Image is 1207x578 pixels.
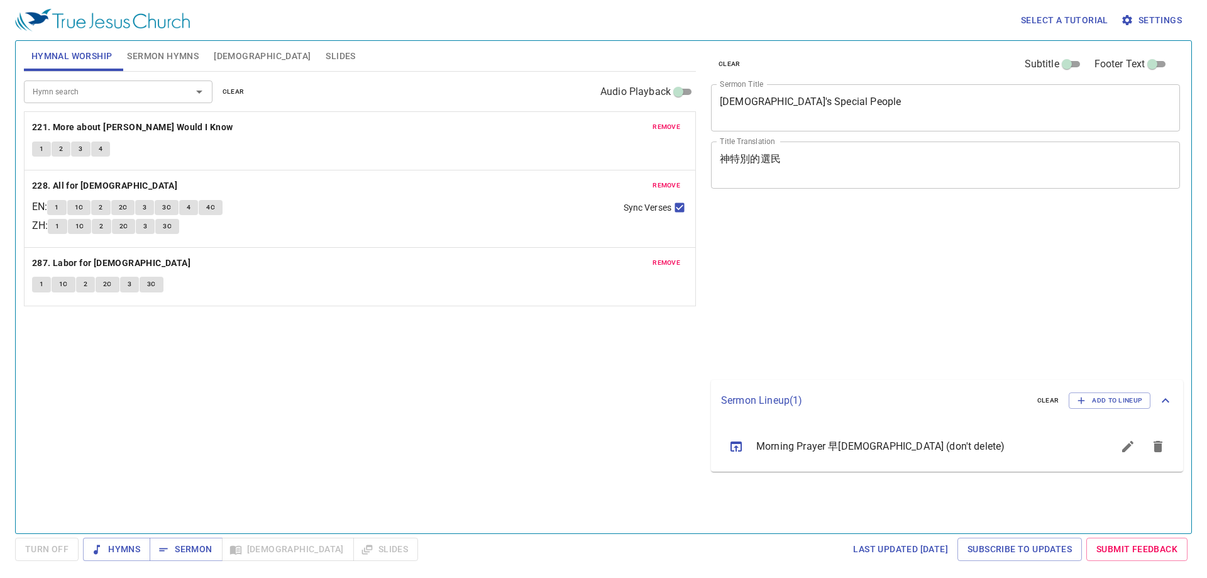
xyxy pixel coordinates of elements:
[756,439,1083,454] span: Morning Prayer 早[DEMOGRAPHIC_DATA] (don't delete)
[645,178,688,193] button: remove
[32,255,190,271] b: 287. Labor for [DEMOGRAPHIC_DATA]
[32,178,180,194] button: 228. All for [DEMOGRAPHIC_DATA]
[99,221,103,232] span: 2
[187,202,190,213] span: 4
[711,380,1183,421] div: Sermon Lineup(1)clearAdd to Lineup
[32,119,233,135] b: 221. More about [PERSON_NAME] Would I Know
[1069,392,1150,409] button: Add to Lineup
[624,201,671,214] span: Sync Verses
[91,200,110,215] button: 2
[128,279,131,290] span: 3
[52,142,70,157] button: 2
[68,219,92,234] button: 1C
[136,219,155,234] button: 3
[59,143,63,155] span: 2
[214,48,311,64] span: [DEMOGRAPHIC_DATA]
[155,219,179,234] button: 3C
[79,143,82,155] span: 3
[215,84,252,99] button: clear
[967,542,1072,557] span: Subscribe to Updates
[32,142,51,157] button: 1
[75,221,84,232] span: 1C
[653,257,680,269] span: remove
[957,538,1082,561] a: Subscribe to Updates
[1037,395,1059,406] span: clear
[1077,395,1142,406] span: Add to Lineup
[111,200,135,215] button: 2C
[645,255,688,270] button: remove
[40,143,43,155] span: 1
[32,119,235,135] button: 221. More about [PERSON_NAME] Would I Know
[600,84,671,99] span: Audio Playback
[190,83,208,101] button: Open
[1096,542,1177,557] span: Submit Feedback
[93,542,140,557] span: Hymns
[223,86,245,97] span: clear
[99,143,102,155] span: 4
[848,538,953,561] a: Last updated [DATE]
[1016,9,1113,32] button: Select a tutorial
[706,202,1088,375] iframe: from-child
[711,421,1183,472] ul: sermon lineup list
[1025,57,1059,72] span: Subtitle
[112,219,136,234] button: 2C
[645,119,688,135] button: remove
[103,279,112,290] span: 2C
[52,277,75,292] button: 1C
[55,221,59,232] span: 1
[653,121,680,133] span: remove
[127,48,199,64] span: Sermon Hymns
[32,178,177,194] b: 228. All for [DEMOGRAPHIC_DATA]
[40,279,43,290] span: 1
[32,218,48,233] p: ZH :
[711,57,748,72] button: clear
[143,202,146,213] span: 3
[59,279,68,290] span: 1C
[120,277,139,292] button: 3
[155,200,179,215] button: 3C
[96,277,119,292] button: 2C
[84,279,87,290] span: 2
[653,180,680,191] span: remove
[119,221,128,232] span: 2C
[150,538,222,561] button: Sermon
[47,200,66,215] button: 1
[32,199,47,214] p: EN :
[1118,9,1187,32] button: Settings
[119,202,128,213] span: 2C
[162,202,171,213] span: 3C
[91,142,110,157] button: 4
[147,279,156,290] span: 3C
[721,393,1027,408] p: Sermon Lineup ( 1 )
[32,277,51,292] button: 1
[92,219,111,234] button: 2
[1021,13,1108,28] span: Select a tutorial
[163,221,172,232] span: 3C
[720,96,1171,119] textarea: [DEMOGRAPHIC_DATA]'s Special People
[326,48,355,64] span: Slides
[83,538,150,561] button: Hymns
[1094,57,1145,72] span: Footer Text
[135,200,154,215] button: 3
[99,202,102,213] span: 2
[143,221,147,232] span: 3
[48,219,67,234] button: 1
[720,153,1171,177] textarea: 神特別的選民
[15,9,190,31] img: True Jesus Church
[71,142,90,157] button: 3
[853,542,948,557] span: Last updated [DATE]
[31,48,113,64] span: Hymnal Worship
[67,200,91,215] button: 1C
[719,58,741,70] span: clear
[199,200,223,215] button: 4C
[179,200,198,215] button: 4
[160,542,212,557] span: Sermon
[206,202,215,213] span: 4C
[1030,393,1067,408] button: clear
[1086,538,1188,561] a: Submit Feedback
[75,202,84,213] span: 1C
[140,277,163,292] button: 3C
[55,202,58,213] span: 1
[76,277,95,292] button: 2
[32,255,193,271] button: 287. Labor for [DEMOGRAPHIC_DATA]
